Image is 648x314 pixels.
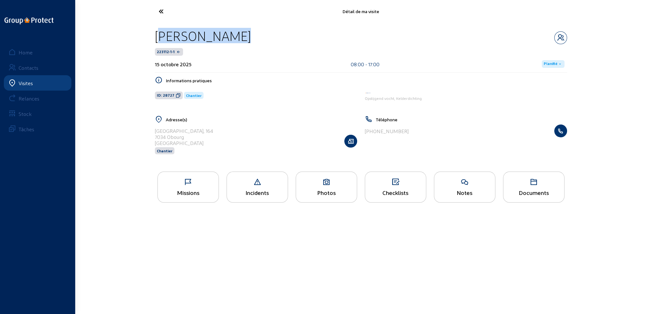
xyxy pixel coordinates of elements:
[157,93,174,98] span: ID: 28727
[155,28,251,44] div: [PERSON_NAME]
[4,44,71,60] a: Home
[186,93,202,98] span: Chantier
[365,128,409,134] div: [PHONE_NUMBER]
[4,91,71,106] a: Relances
[220,9,502,14] div: Détail de ma visite
[227,189,288,196] div: Incidents
[365,96,422,101] span: Opstijgend vocht, Kelderdichting
[544,61,557,67] span: Planifié
[351,61,380,67] div: 08:00 - 17:00
[155,61,191,67] div: 15 octobre 2025
[4,17,53,24] img: logo-oneline.png
[365,92,371,94] img: Aqua Protect
[19,80,33,86] div: Visites
[19,126,34,132] div: Tâches
[157,49,175,54] span: 223112-1-1
[158,189,219,196] div: Missions
[4,121,71,137] a: Tâches
[19,65,38,71] div: Contacts
[503,189,564,196] div: Documents
[155,128,213,134] div: [GEOGRAPHIC_DATA], 164
[166,78,567,83] h5: Informations pratiques
[4,75,71,91] a: Visites
[4,106,71,121] a: Stock
[376,117,567,122] h5: Téléphone
[155,140,213,146] div: [GEOGRAPHIC_DATA]
[296,189,357,196] div: Photos
[166,117,357,122] h5: Adresse(s)
[19,111,32,117] div: Stock
[434,189,495,196] div: Notes
[19,95,39,101] div: Relances
[365,189,426,196] div: Checklists
[19,49,33,55] div: Home
[155,134,213,140] div: 7034 Obourg
[4,60,71,75] a: Contacts
[157,149,172,153] span: Chantier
